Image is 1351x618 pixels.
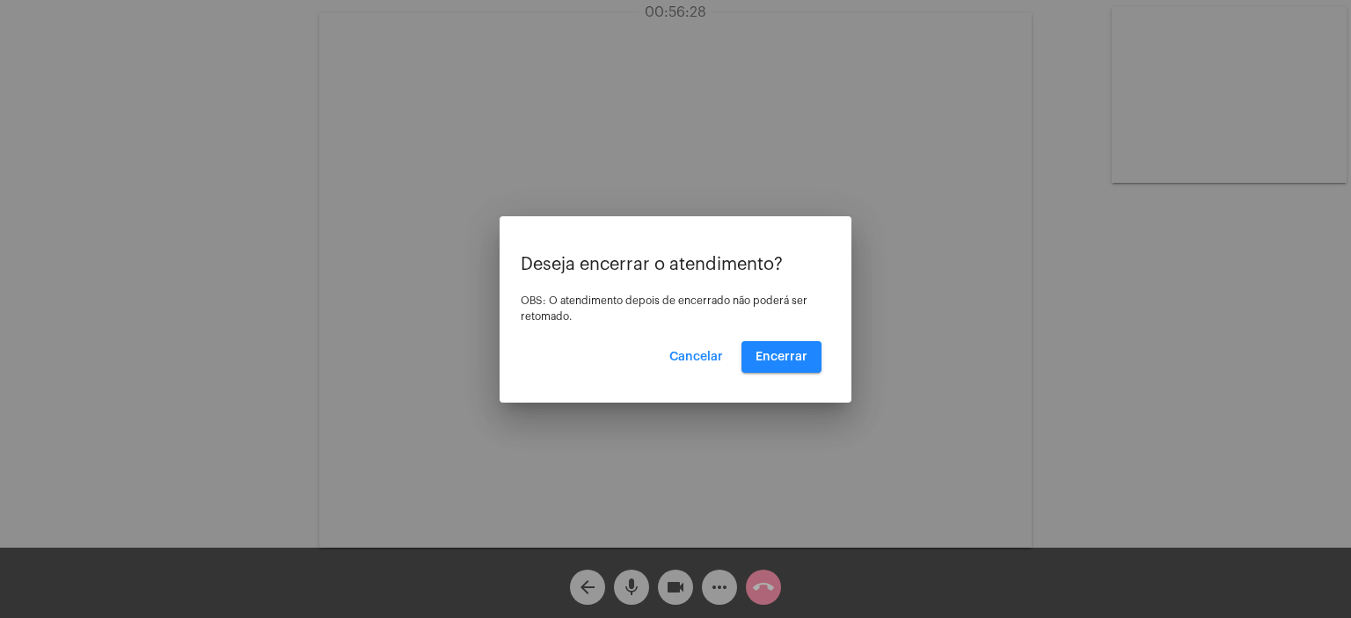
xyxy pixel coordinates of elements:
[756,351,807,363] span: Encerrar
[521,255,830,274] p: Deseja encerrar o atendimento?
[655,341,737,373] button: Cancelar
[741,341,822,373] button: Encerrar
[521,295,807,322] span: OBS: O atendimento depois de encerrado não poderá ser retomado.
[669,351,723,363] span: Cancelar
